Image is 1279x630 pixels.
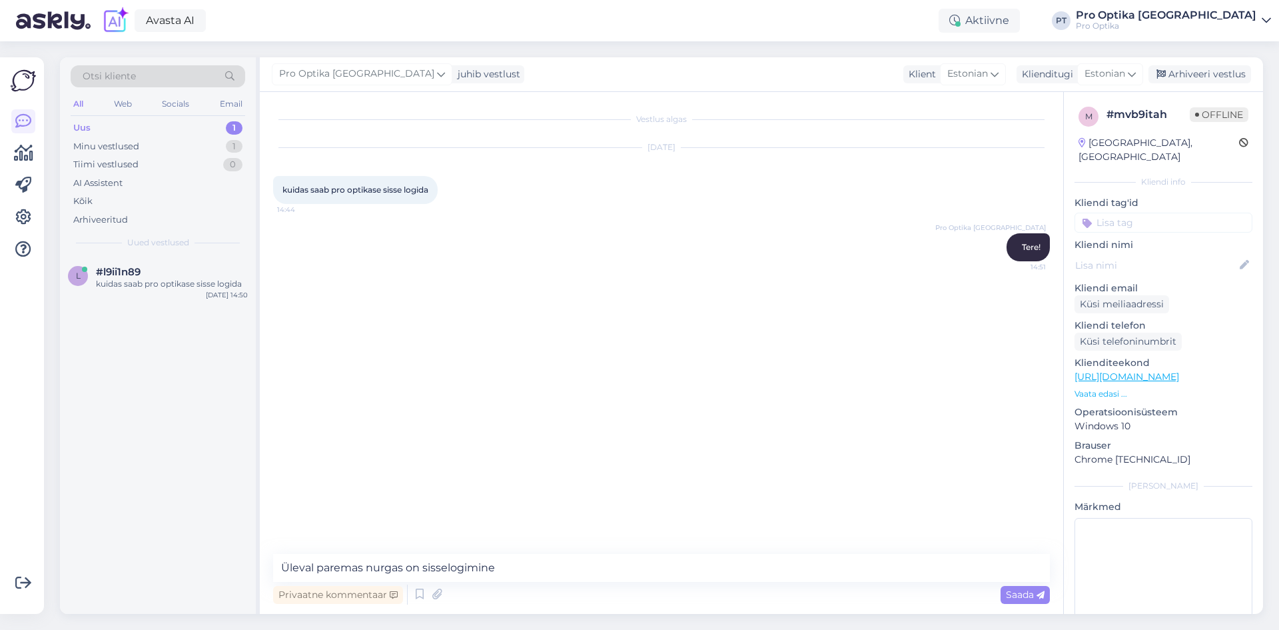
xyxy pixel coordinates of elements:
[1084,67,1125,81] span: Estonian
[1074,371,1179,383] a: [URL][DOMAIN_NAME]
[1148,65,1251,83] div: Arhiveeri vestlus
[206,290,248,300] div: [DATE] 14:50
[73,121,91,135] div: Uus
[73,213,128,227] div: Arhiveeritud
[1190,107,1248,122] span: Offline
[226,121,242,135] div: 1
[1052,11,1070,30] div: PT
[73,140,139,153] div: Minu vestlused
[1076,21,1256,31] div: Pro Optika
[96,266,141,278] span: #l9ii1n89
[217,95,245,113] div: Email
[282,185,428,195] span: kuidas saab pro optikase sisse logida
[111,95,135,113] div: Web
[1074,238,1252,252] p: Kliendi nimi
[73,195,93,208] div: Kõik
[1006,589,1045,601] span: Saada
[1074,295,1169,313] div: Küsi meiliaadressi
[1074,388,1252,400] p: Vaata edasi ...
[73,158,139,171] div: Tiimi vestlused
[1022,242,1041,252] span: Tere!
[947,67,988,81] span: Estonian
[96,278,248,290] div: kuidas saab pro optikase sisse logida
[135,9,206,32] a: Avasta AI
[452,67,520,81] div: juhib vestlust
[73,177,123,190] div: AI Assistent
[939,9,1020,33] div: Aktiivne
[903,67,936,81] div: Klient
[1074,480,1252,492] div: [PERSON_NAME]
[226,140,242,153] div: 1
[273,113,1050,125] div: Vestlus algas
[1076,10,1256,21] div: Pro Optika [GEOGRAPHIC_DATA]
[1074,281,1252,295] p: Kliendi email
[277,205,327,215] span: 14:44
[159,95,192,113] div: Socials
[1074,176,1252,188] div: Kliendi info
[101,7,129,35] img: explore-ai
[11,68,36,93] img: Askly Logo
[1074,196,1252,210] p: Kliendi tag'id
[1017,67,1073,81] div: Klienditugi
[273,141,1050,153] div: [DATE]
[1074,319,1252,333] p: Kliendi telefon
[1074,356,1252,370] p: Klienditeekond
[1074,439,1252,453] p: Brauser
[1074,419,1252,433] p: Windows 10
[76,271,81,281] span: l
[1078,136,1239,164] div: [GEOGRAPHIC_DATA], [GEOGRAPHIC_DATA]
[1074,405,1252,419] p: Operatsioonisüsteem
[71,95,86,113] div: All
[1074,453,1252,467] p: Chrome [TECHNICAL_ID]
[1106,107,1190,123] div: # mvb9itah
[223,158,242,171] div: 0
[1085,111,1092,121] span: m
[1076,10,1271,31] a: Pro Optika [GEOGRAPHIC_DATA]Pro Optika
[127,237,189,249] span: Uued vestlused
[1074,213,1252,233] input: Lisa tag
[273,586,403,604] div: Privaatne kommentaar
[1074,500,1252,514] p: Märkmed
[1074,333,1182,351] div: Küsi telefoninumbrit
[935,223,1046,233] span: Pro Optika [GEOGRAPHIC_DATA]
[273,554,1050,582] textarea: Üleval paremas nurgas on sisselogimine
[279,67,434,81] span: Pro Optika [GEOGRAPHIC_DATA]
[996,262,1046,272] span: 14:51
[83,69,136,83] span: Otsi kliente
[1075,258,1237,273] input: Lisa nimi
